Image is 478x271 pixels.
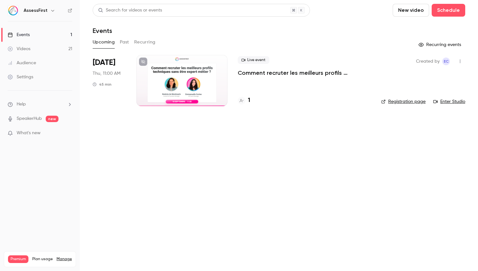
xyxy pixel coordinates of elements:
[381,98,426,105] a: Registration page
[24,7,48,14] h6: AssessFirst
[98,7,162,14] div: Search for videos or events
[393,4,429,17] button: New video
[65,130,72,136] iframe: Noticeable Trigger
[432,4,465,17] button: Schedule
[93,37,115,47] button: Upcoming
[248,96,250,105] h4: 1
[8,255,28,263] span: Premium
[238,56,269,64] span: Live event
[8,46,30,52] div: Videos
[134,37,156,47] button: Recurring
[17,115,42,122] a: SpeakerHub
[93,82,112,87] div: 45 min
[8,74,33,80] div: Settings
[46,116,58,122] span: new
[32,257,53,262] span: Plan usage
[8,32,30,38] div: Events
[416,40,465,50] button: Recurring events
[8,101,72,108] li: help-dropdown-opener
[444,58,449,65] span: EC
[238,96,250,105] a: 1
[416,58,440,65] span: Created by
[8,60,36,66] div: Audience
[93,70,120,77] span: Thu, 11:00 AM
[93,58,115,68] span: [DATE]
[442,58,450,65] span: Emmanuelle Cortes
[93,55,126,106] div: Sep 18 Thu, 11:00 AM (Europe/Paris)
[238,69,371,77] a: Comment recruter les meilleurs profils techniques sans être expert métier ?
[8,5,18,16] img: AssessFirst
[17,101,26,108] span: Help
[120,37,129,47] button: Past
[17,130,41,136] span: What's new
[433,98,465,105] a: Enter Studio
[57,257,72,262] a: Manage
[93,27,112,35] h1: Events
